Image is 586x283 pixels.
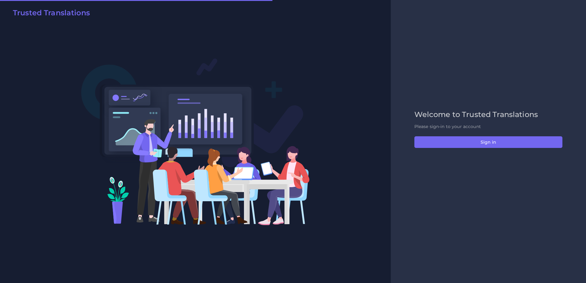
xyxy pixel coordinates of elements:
h2: Trusted Translations [13,9,90,17]
a: Trusted Translations [9,9,90,20]
p: Please sign-in to your account [414,123,562,130]
h2: Welcome to Trusted Translations [414,110,562,119]
img: Login V2 [81,58,310,225]
button: Sign in [414,136,562,148]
